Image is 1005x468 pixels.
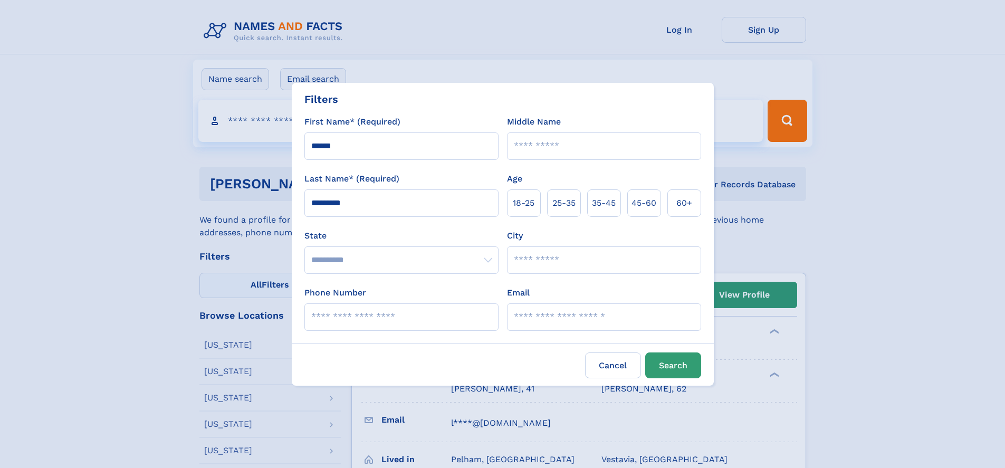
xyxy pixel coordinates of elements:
[631,197,656,209] span: 45‑60
[507,116,561,128] label: Middle Name
[304,91,338,107] div: Filters
[304,286,366,299] label: Phone Number
[513,197,534,209] span: 18‑25
[552,197,576,209] span: 25‑35
[645,352,701,378] button: Search
[304,230,499,242] label: State
[676,197,692,209] span: 60+
[592,197,616,209] span: 35‑45
[585,352,641,378] label: Cancel
[507,230,523,242] label: City
[304,173,399,185] label: Last Name* (Required)
[507,286,530,299] label: Email
[507,173,522,185] label: Age
[304,116,400,128] label: First Name* (Required)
